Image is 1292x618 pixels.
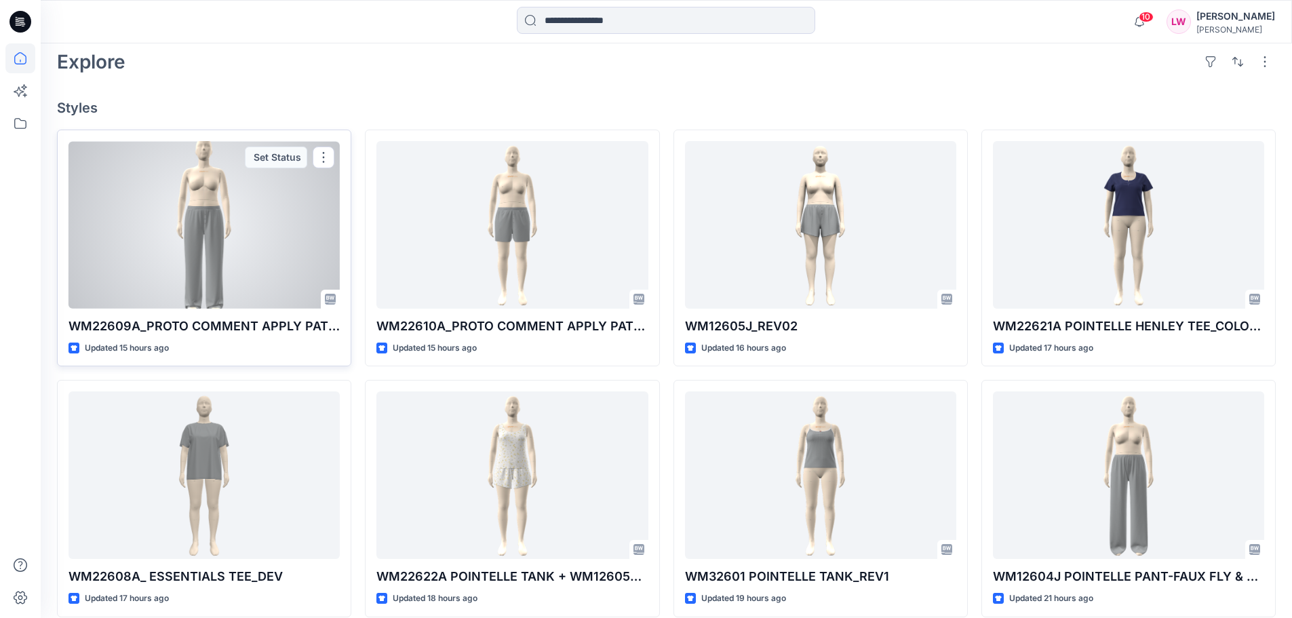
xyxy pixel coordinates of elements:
[393,341,477,355] p: Updated 15 hours ago
[68,391,340,559] a: WM22608A_ ESSENTIALS TEE_DEV
[68,567,340,586] p: WM22608A_ ESSENTIALS TEE_DEV
[376,391,648,559] a: WM22622A POINTELLE TANK + WM12605K POINTELLE SHORT -w- PICOT_COLORWAY
[701,341,786,355] p: Updated 16 hours ago
[1139,12,1154,22] span: 10
[993,391,1264,559] a: WM12604J POINTELLE PANT-FAUX FLY & BUTTONS + PICOT_REV1
[685,317,956,336] p: WM12605J_REV02
[85,341,169,355] p: Updated 15 hours ago
[1196,8,1275,24] div: [PERSON_NAME]
[85,592,169,606] p: Updated 17 hours ago
[57,100,1276,116] h4: Styles
[1196,24,1275,35] div: [PERSON_NAME]
[993,317,1264,336] p: WM22621A POINTELLE HENLEY TEE_COLORWAY_REV6
[57,51,125,73] h2: Explore
[701,592,786,606] p: Updated 19 hours ago
[376,317,648,336] p: WM22610A_PROTO COMMENT APPLY PATTERN_REV1
[1167,9,1191,34] div: LW
[1009,592,1093,606] p: Updated 21 hours ago
[993,567,1264,586] p: WM12604J POINTELLE PANT-FAUX FLY & BUTTONS + PICOT_REV1
[68,317,340,336] p: WM22609A_PROTO COMMENT APPLY PATTERN_REV1
[68,141,340,309] a: WM22609A_PROTO COMMENT APPLY PATTERN_REV1
[685,567,956,586] p: WM32601 POINTELLE TANK_REV1
[993,141,1264,309] a: WM22621A POINTELLE HENLEY TEE_COLORWAY_REV6
[376,141,648,309] a: WM22610A_PROTO COMMENT APPLY PATTERN_REV1
[393,592,477,606] p: Updated 18 hours ago
[376,567,648,586] p: WM22622A POINTELLE TANK + WM12605K POINTELLE SHORT -w- PICOT_COLORWAY
[685,391,956,559] a: WM32601 POINTELLE TANK_REV1
[685,141,956,309] a: WM12605J_REV02
[1009,341,1093,355] p: Updated 17 hours ago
